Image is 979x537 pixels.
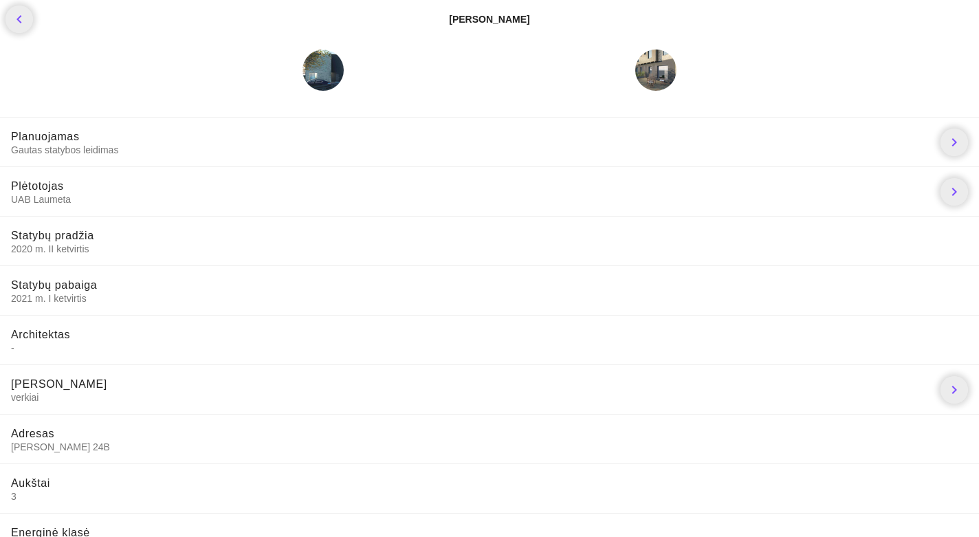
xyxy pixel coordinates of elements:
i: chevron_right [946,184,962,200]
span: 2020 m. II ketvirtis [11,243,968,255]
span: verkiai [11,391,929,404]
a: chevron_left [5,6,33,33]
span: 3 [11,490,968,503]
span: 2021 m. I ketvirtis [11,292,968,305]
span: Gautas statybos leidimas [11,144,929,156]
div: [PERSON_NAME] [449,12,529,26]
span: Plėtotojas [11,180,64,192]
span: Adresas [11,428,54,439]
span: Planuojamas [11,131,80,142]
span: [PERSON_NAME] 24B [11,441,968,453]
span: [PERSON_NAME] [11,378,107,390]
i: chevron_left [11,11,27,28]
span: - [11,342,968,354]
span: Statybų pabaiga [11,279,97,291]
span: Architektas [11,329,70,340]
a: chevron_right [940,376,968,404]
span: Statybų pradžia [11,230,94,241]
i: chevron_right [946,134,962,151]
span: Aukštai [11,477,50,489]
a: chevron_right [940,129,968,156]
i: chevron_right [946,382,962,398]
span: UAB Laumeta [11,193,929,206]
a: chevron_right [940,178,968,206]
